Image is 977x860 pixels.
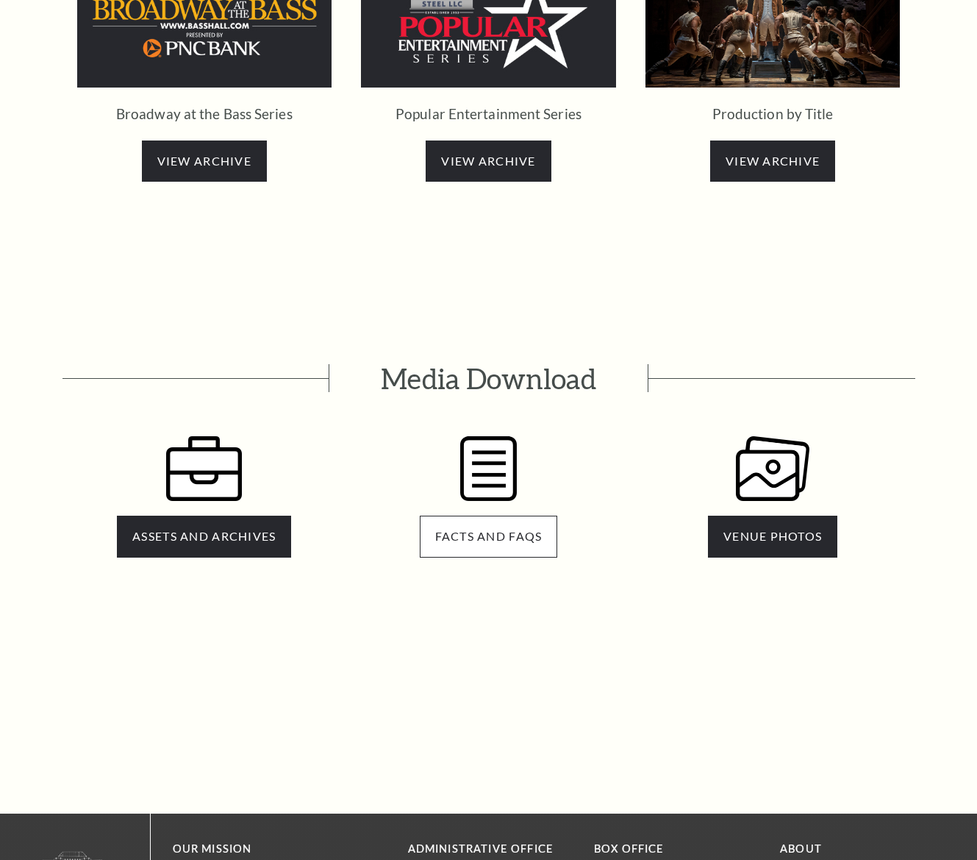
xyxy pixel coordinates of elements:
p: Production by Title [645,102,901,126]
a: ASSETS AND ARCHIVES [117,516,291,557]
span: Media Download [329,364,648,392]
a: About [780,842,822,855]
a: VIEW ARCHIVE [142,141,267,182]
a: VIEW ARCHIVE [426,141,551,182]
a: FACTS AND FAQS [420,516,558,557]
span: FACTS AND FAQS [435,529,543,543]
p: OUR MISSION [173,840,357,859]
p: Popular Entertainment Series [361,102,616,126]
a: View Archive [710,141,835,182]
span: ASSETS AND ARCHIVES [132,529,276,543]
span: View Archive [726,154,820,168]
span: VIEW ARCHIVE [157,154,251,168]
p: Broadway at the Bass Series [77,102,332,126]
p: BOX OFFICE [594,840,758,859]
span: VENUE PHOTOS [723,529,822,543]
span: VIEW ARCHIVE [441,154,535,168]
a: VENUE PHOTOS [708,516,837,557]
p: Administrative Office [408,840,572,859]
